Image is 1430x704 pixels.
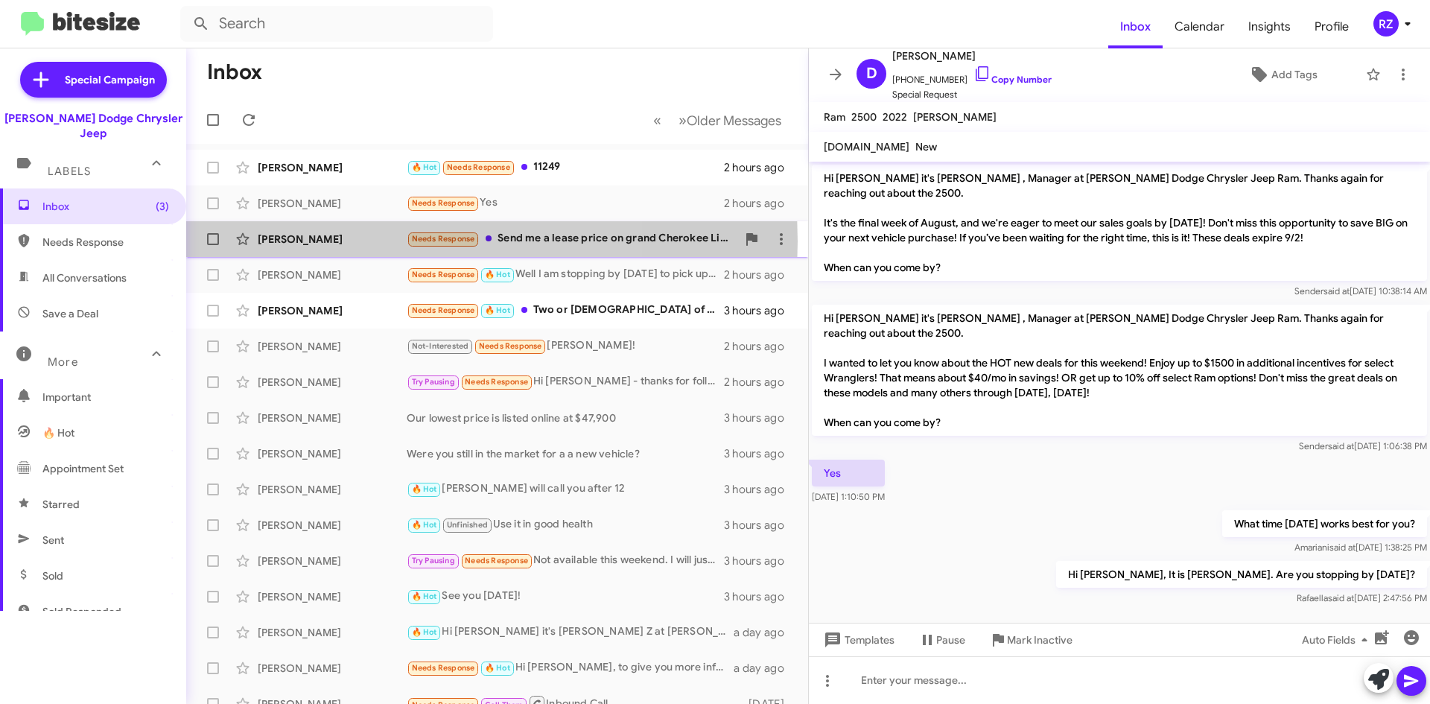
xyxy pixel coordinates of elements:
span: Labels [48,165,91,178]
button: Next [670,105,790,136]
span: [PERSON_NAME] [892,47,1052,65]
div: [PERSON_NAME] [258,661,407,676]
input: Search [180,6,493,42]
div: 3 hours ago [724,410,796,425]
div: [PERSON_NAME] [258,518,407,533]
span: Sold [42,568,63,583]
span: Amariani [DATE] 1:38:25 PM [1294,542,1427,553]
span: Save a Deal [42,306,98,321]
span: said at [1328,440,1354,451]
span: Appointment Set [42,461,124,476]
div: [PERSON_NAME] [258,232,407,247]
span: Ram [824,110,845,124]
div: 3 hours ago [724,518,796,533]
div: 3 hours ago [724,554,796,568]
div: [PERSON_NAME] [258,375,407,390]
div: Yes [407,194,724,212]
span: Needs Response [412,234,475,244]
span: Needs Response [412,663,475,673]
span: » [679,111,687,130]
button: RZ [1361,11,1414,37]
div: 2 hours ago [724,339,796,354]
span: More [48,355,78,369]
button: Add Tags [1206,61,1358,88]
span: 🔥 Hot [485,270,510,279]
span: Add Tags [1271,61,1318,88]
span: Sold Responded [42,604,121,619]
p: Hi [PERSON_NAME] it's [PERSON_NAME] , Manager at [PERSON_NAME] Dodge Chrysler Jeep Ram. Thanks ag... [812,165,1427,281]
div: Two or [DEMOGRAPHIC_DATA] of fine [407,302,724,319]
div: Our lowest price is listed online at $47,900 [407,410,724,425]
div: [PERSON_NAME] [258,303,407,318]
span: Needs Response [479,341,542,351]
span: Try Pausing [412,377,455,387]
span: [DOMAIN_NAME] [824,140,909,153]
span: Not-Interested [412,341,469,351]
p: What time [DATE] works best for you? [1222,510,1427,537]
div: Hi [PERSON_NAME] - thanks for following up. For financial reasons I've had to stop my search for ... [407,373,724,390]
span: Sender [DATE] 10:38:14 AM [1294,285,1427,296]
span: 2500 [851,110,877,124]
span: said at [1329,542,1356,553]
span: 🔥 Hot [412,162,437,172]
div: [PERSON_NAME] [258,160,407,175]
span: Needs Response [465,377,528,387]
span: D [866,62,877,86]
span: Inbox [42,199,169,214]
span: Auto Fields [1302,627,1373,653]
div: 3 hours ago [724,303,796,318]
span: [DATE] 1:10:50 PM [812,491,885,502]
div: [PERSON_NAME]! [407,337,724,355]
span: (3) [156,199,169,214]
a: Profile [1303,5,1361,48]
span: Special Campaign [65,72,155,87]
span: 2022 [883,110,907,124]
span: said at [1328,592,1354,603]
div: Not available this weekend. I will just table this till lease expiration. Thanks [407,552,724,569]
span: [PERSON_NAME] [913,110,997,124]
span: 🔥 Hot [412,484,437,494]
span: Important [42,390,169,405]
button: Previous [644,105,670,136]
span: Try Pausing [412,556,455,565]
div: Were you still in the market for a a new vehicle? [407,446,724,461]
div: [PERSON_NAME] [258,482,407,497]
div: 2 hours ago [724,375,796,390]
div: 11249 [407,159,724,176]
span: Rafaella [DATE] 2:47:56 PM [1297,592,1427,603]
button: Templates [809,627,906,653]
span: Mark Inactive [1007,627,1072,653]
div: See you [DATE]! [407,588,724,605]
span: Starred [42,497,80,512]
span: 🔥 Hot [42,425,74,440]
div: [PERSON_NAME] [258,625,407,640]
span: said at [1323,285,1350,296]
span: [PHONE_NUMBER] [892,65,1052,87]
span: 🔥 Hot [485,305,510,315]
div: [PERSON_NAME] [258,446,407,461]
a: Calendar [1163,5,1236,48]
div: [PERSON_NAME] [258,410,407,425]
span: Needs Response [412,270,475,279]
div: a day ago [734,661,796,676]
span: Templates [821,627,894,653]
p: Hi [PERSON_NAME] it's [PERSON_NAME] , Manager at [PERSON_NAME] Dodge Chrysler Jeep Ram. Thanks ag... [812,305,1427,436]
div: 2 hours ago [724,160,796,175]
p: Yes [812,460,885,486]
span: Needs Response [412,198,475,208]
span: Sent [42,533,64,548]
a: Inbox [1108,5,1163,48]
div: 2 hours ago [724,267,796,282]
div: [PERSON_NAME] [258,339,407,354]
span: 🔥 Hot [412,520,437,530]
span: « [653,111,661,130]
span: Unfinished [447,520,488,530]
span: 🔥 Hot [412,592,437,601]
button: Pause [906,627,977,653]
div: [PERSON_NAME] [258,589,407,604]
span: Needs Response [412,305,475,315]
span: Older Messages [687,112,781,129]
h1: Inbox [207,60,262,84]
